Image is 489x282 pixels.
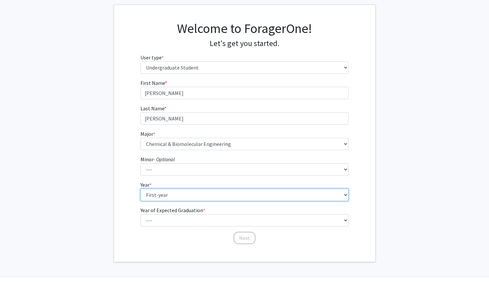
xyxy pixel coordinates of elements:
label: Minor [140,155,175,163]
iframe: Chat [5,253,28,277]
label: Major [140,130,155,138]
h4: Let's get you started. [140,39,349,48]
h1: Welcome to ForagerOne! [140,21,349,36]
span: Last Name [140,105,164,112]
label: User type [140,54,164,61]
button: Next [234,232,255,244]
span: First Name [140,80,165,86]
label: Year of Expected Graduation [140,206,205,214]
i: - Optional [154,156,175,163]
label: Year [140,181,152,189]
